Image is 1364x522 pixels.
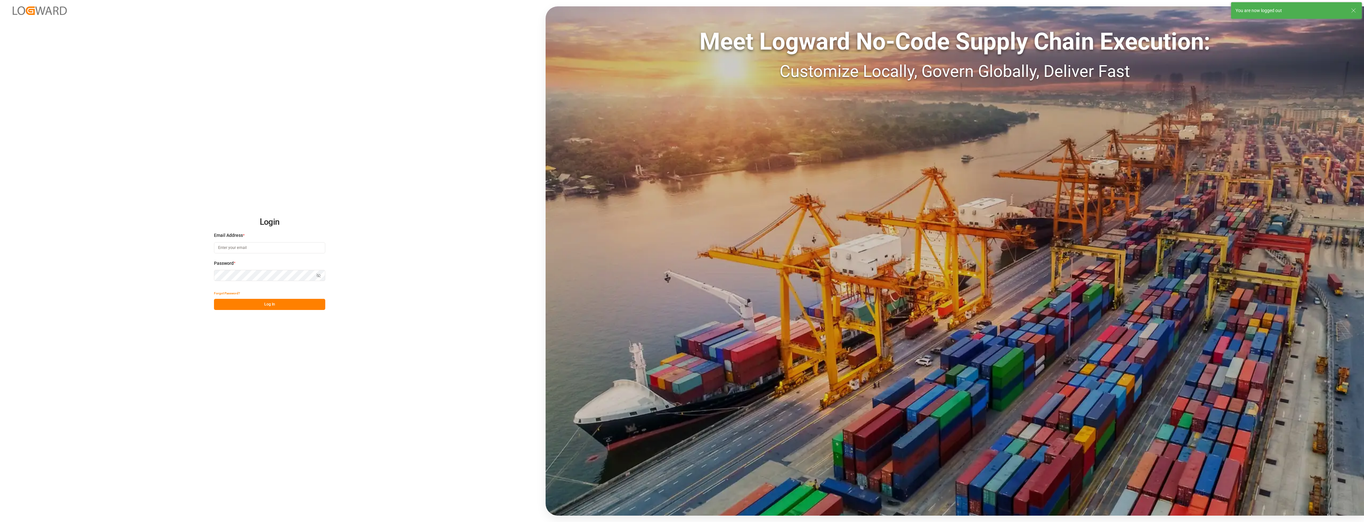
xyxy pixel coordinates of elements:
img: Logward_new_orange.png [13,6,67,15]
button: Forgot Password? [214,288,240,299]
span: Password [214,260,234,267]
div: Meet Logward No-Code Supply Chain Execution: [546,24,1364,59]
input: Enter your email [214,242,325,253]
div: Customize Locally, Govern Globally, Deliver Fast [546,59,1364,84]
h2: Login [214,212,325,232]
button: Log In [214,299,325,310]
span: Email Address [214,232,243,239]
div: You are now logged out [1236,7,1345,14]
